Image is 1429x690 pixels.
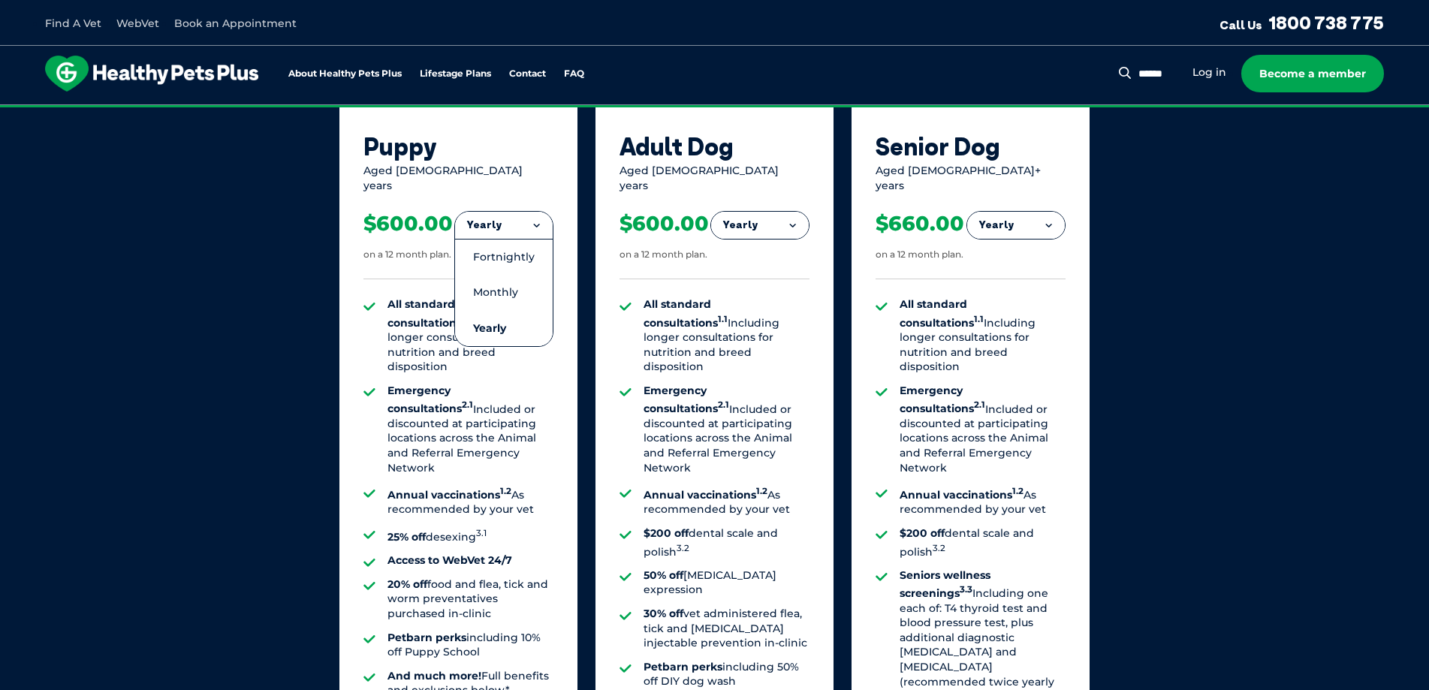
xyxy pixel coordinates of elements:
[420,69,491,79] a: Lifestage Plans
[455,275,553,310] li: Monthly
[974,314,984,324] sup: 1.1
[387,297,553,375] li: Including longer consultations for nutrition and breed disposition
[387,577,553,622] li: food and flea, tick and worm preventatives purchased in-clinic
[900,488,1024,502] strong: Annual vaccinations
[387,526,553,544] li: desexing
[387,577,427,591] strong: 20% off
[45,17,101,30] a: Find A Vet
[900,568,990,600] strong: Seniors wellness screenings
[387,384,553,475] li: Included or discounted at participating locations across the Animal and Referral Emergency Network
[644,526,689,540] strong: $200 off
[620,164,809,193] div: Aged [DEMOGRAPHIC_DATA] years
[462,400,473,411] sup: 2.1
[434,105,995,119] span: Proactive, preventative wellness program designed to keep your pet healthier and happier for longer
[876,132,1066,161] div: Senior Dog
[620,211,709,237] div: $600.00
[387,488,511,502] strong: Annual vaccinations
[45,56,258,92] img: hpp-logo
[644,568,809,598] li: [MEDICAL_DATA] expression
[387,631,466,644] strong: Petbarn perks
[455,239,553,275] li: Fortnightly
[1219,17,1262,32] span: Call Us
[500,486,511,496] sup: 1.2
[900,297,984,329] strong: All standard consultations
[387,297,472,329] strong: All standard consultations
[900,384,985,415] strong: Emergency consultations
[644,488,767,502] strong: Annual vaccinations
[900,297,1066,375] li: Including longer consultations for nutrition and breed disposition
[644,384,809,475] li: Included or discounted at participating locations across the Animal and Referral Emergency Network
[387,384,473,415] strong: Emergency consultations
[509,69,546,79] a: Contact
[620,132,809,161] div: Adult Dog
[677,543,689,553] sup: 3.2
[876,211,964,237] div: $660.00
[455,212,553,239] button: Yearly
[644,526,809,559] li: dental scale and polish
[974,400,985,411] sup: 2.1
[363,132,553,161] div: Puppy
[288,69,402,79] a: About Healthy Pets Plus
[363,211,453,237] div: $600.00
[363,164,553,193] div: Aged [DEMOGRAPHIC_DATA] years
[387,553,512,567] strong: Access to WebVet 24/7
[967,212,1065,239] button: Yearly
[455,311,553,346] li: Yearly
[387,484,553,517] li: As recommended by your vet
[1012,486,1024,496] sup: 1.2
[116,17,159,30] a: WebVet
[174,17,297,30] a: Book an Appointment
[387,631,553,660] li: including 10% off Puppy School
[711,212,809,239] button: Yearly
[933,543,945,553] sup: 3.2
[564,69,584,79] a: FAQ
[644,568,683,582] strong: 50% off
[900,484,1066,517] li: As recommended by your vet
[644,484,809,517] li: As recommended by your vet
[960,584,972,595] sup: 3.3
[644,607,809,651] li: vet administered flea, tick and [MEDICAL_DATA] injectable prevention in-clinic
[620,249,707,261] div: on a 12 month plan.
[476,528,487,538] sup: 3.1
[1219,11,1384,34] a: Call Us1800 738 775
[900,384,1066,475] li: Included or discounted at participating locations across the Animal and Referral Emergency Network
[900,526,945,540] strong: $200 off
[387,530,426,544] strong: 25% off
[718,314,728,324] sup: 1.1
[644,660,722,673] strong: Petbarn perks
[644,384,729,415] strong: Emergency consultations
[718,400,729,411] sup: 2.1
[756,486,767,496] sup: 1.2
[387,669,481,682] strong: And much more!
[876,164,1066,193] div: Aged [DEMOGRAPHIC_DATA]+ years
[900,526,1066,559] li: dental scale and polish
[1192,65,1226,80] a: Log in
[644,297,809,375] li: Including longer consultations for nutrition and breed disposition
[644,297,728,329] strong: All standard consultations
[1241,55,1384,92] a: Become a member
[644,607,683,620] strong: 30% off
[363,249,451,261] div: on a 12 month plan.
[1116,65,1135,80] button: Search
[876,249,963,261] div: on a 12 month plan.
[644,660,809,689] li: including 50% off DIY dog wash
